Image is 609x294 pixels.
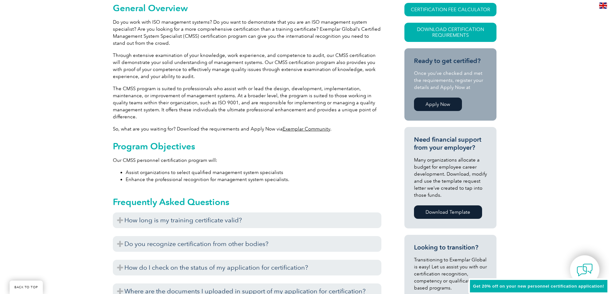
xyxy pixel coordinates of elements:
[404,3,496,16] a: CERTIFICATION FEE CALCULATOR
[414,57,487,65] h3: Ready to get certified?
[283,126,330,132] a: Exemplar Community
[113,236,381,252] h3: Do you recognize certification from other bodies?
[113,260,381,275] h3: How do I check on the status of my application for certification?
[414,243,487,251] h3: Looking to transition?
[113,19,381,47] p: Do you work with ISO management systems? Do you want to demonstrate that you are an ISO managemen...
[10,281,43,294] a: BACK TO TOP
[414,205,482,219] a: Download Template
[414,256,487,291] p: Transitioning to Exemplar Global is easy! Let us assist you with our certification recognition, c...
[113,85,381,120] p: The CMSS program is suited to professionals who assist with or lead the design, development, impl...
[113,157,381,164] p: Our CMSS personnel certification program will:
[414,156,487,199] p: Many organizations allocate a budget for employee career development. Download, modify and use th...
[113,52,381,80] p: Through extensive examination of your knowledge, work experience, and competence to audit, our CM...
[414,136,487,152] h3: Need financial support from your employer?
[113,212,381,228] h3: How long is my training certificate valid?
[404,23,496,42] a: Download Certification Requirements
[113,141,381,151] h2: Program Objectives
[599,3,607,9] img: en
[473,284,604,289] span: Get 20% off on your new personnel certification application!
[113,3,381,13] h2: General Overview
[414,70,487,91] p: Once you’ve checked and met the requirements, register your details and Apply Now at
[113,125,381,132] p: So, what are you waiting for? Download the requirements and Apply Now via .
[414,98,462,111] a: Apply Now
[113,197,381,207] h2: Frequently Asked Questions
[577,262,593,278] img: contact-chat.png
[126,169,381,176] li: Assist organizations to select qualified management system specialists
[126,176,381,183] li: Enhance the professional recognition for management system specialists.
